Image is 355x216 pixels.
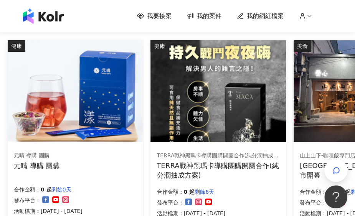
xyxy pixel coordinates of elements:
[157,198,183,207] p: 發布平台：
[150,40,168,52] div: 健康
[150,40,286,142] img: TERRA戰神黑瑪卡
[14,206,83,216] p: 活動檔期：[DATE] - [DATE]
[157,152,279,160] div: TERRA戰神黑瑪卡導購團購開團合作(純分潤抽成方案)
[157,161,279,180] div: TERRA戰神黑瑪卡導購團購開團合作(純分潤抽成方案)
[157,187,183,196] p: 合作金額：
[197,12,221,20] span: 我的案件
[14,185,41,194] p: 合作金額：
[147,12,172,20] span: 我要接案
[183,187,195,196] p: 0 起
[14,196,41,205] p: 發布平台：
[14,161,59,170] div: 元晴 導購 團購
[8,40,25,52] div: 健康
[8,40,143,142] img: 漾漾神｜活力莓果康普茶沖泡粉
[324,185,347,208] iframe: Help Scout Beacon - Open
[300,198,327,207] p: 發布平台：
[294,40,311,52] div: 美食
[52,185,71,194] p: 剩餘0天
[14,152,59,160] div: 元晴 導購 團購
[327,187,351,196] p: 1,000 起
[195,187,214,196] p: 剩餘6天
[137,12,172,20] a: 我要接案
[187,12,221,20] a: 我的案件
[23,8,64,24] img: logo
[237,12,284,20] a: 我的網紅檔案
[41,185,52,194] p: 0 起
[247,12,284,20] span: 我的網紅檔案
[300,187,327,196] p: 合作金額：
